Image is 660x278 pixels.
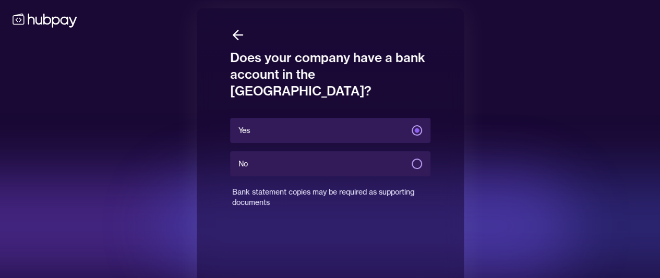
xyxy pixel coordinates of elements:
[230,43,430,99] h1: Does your company have a bank account in the [GEOGRAPHIC_DATA]?
[412,159,422,169] button: No
[238,159,248,169] span: No
[238,125,250,136] span: Yes
[232,187,428,208] p: Bank statement copies may be required as supporting documents
[412,125,422,136] button: Yes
